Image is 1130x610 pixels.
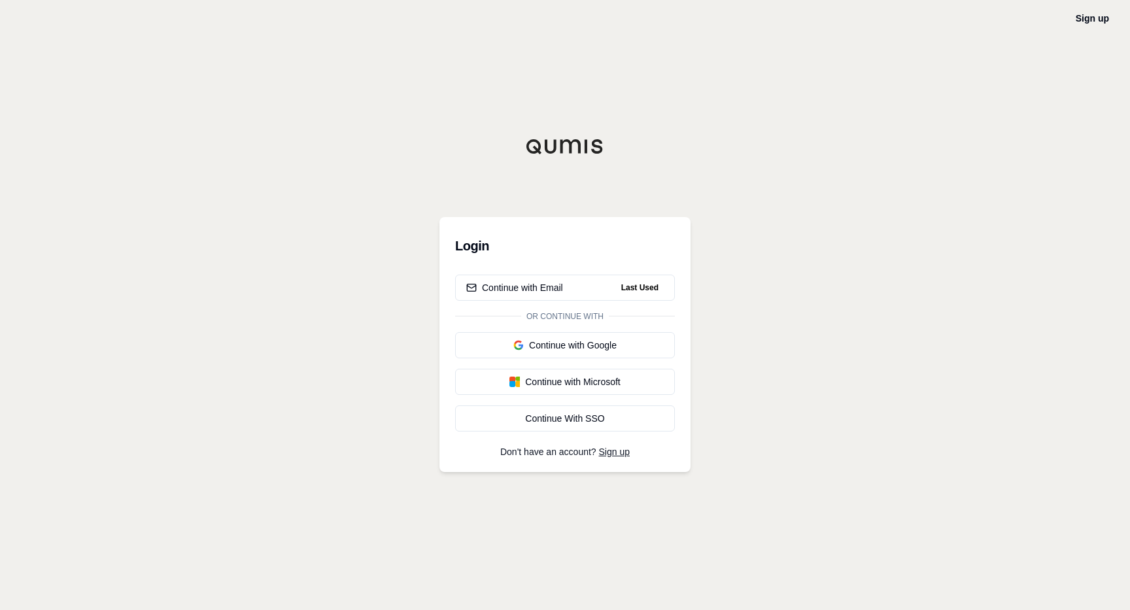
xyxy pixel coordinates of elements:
a: Sign up [1076,13,1109,24]
div: Continue with Email [466,281,563,294]
div: Continue with Google [466,339,664,352]
img: Qumis [526,139,604,154]
p: Don't have an account? [455,447,675,456]
h3: Login [455,233,675,259]
button: Continue with Google [455,332,675,358]
span: Or continue with [521,311,609,322]
button: Continue with Microsoft [455,369,675,395]
button: Continue with EmailLast Used [455,275,675,301]
span: Last Used [616,280,664,296]
div: Continue With SSO [466,412,664,425]
a: Continue With SSO [455,405,675,432]
a: Sign up [599,447,630,457]
div: Continue with Microsoft [466,375,664,388]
